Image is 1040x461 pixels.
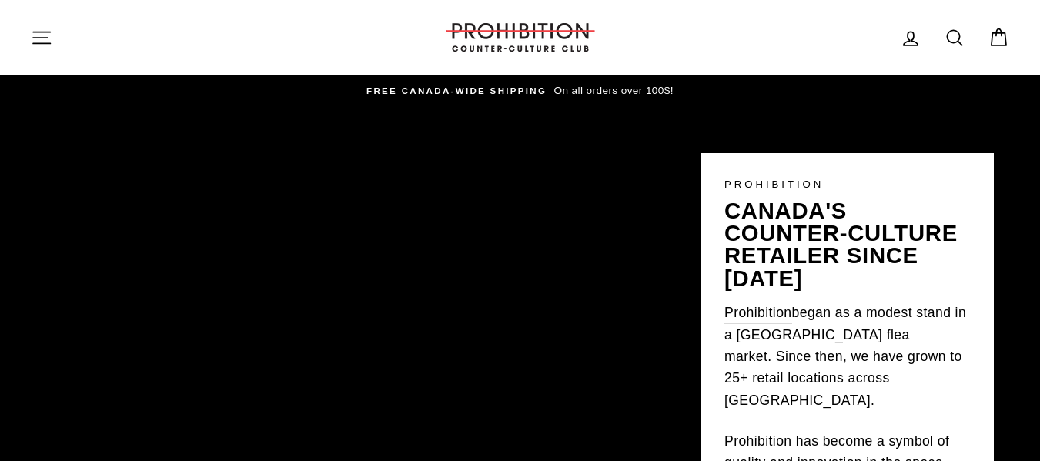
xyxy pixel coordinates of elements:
[550,85,673,96] span: On all orders over 100$!
[724,200,971,290] p: canada's counter-culture retailer since [DATE]
[724,302,792,324] a: Prohibition
[35,82,1005,99] a: FREE CANADA-WIDE SHIPPING On all orders over 100$!
[443,23,597,52] img: PROHIBITION COUNTER-CULTURE CLUB
[724,302,971,411] p: began as a modest stand in a [GEOGRAPHIC_DATA] flea market. Since then, we have grown to 25+ reta...
[366,86,547,95] span: FREE CANADA-WIDE SHIPPING
[724,176,971,192] p: PROHIBITION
